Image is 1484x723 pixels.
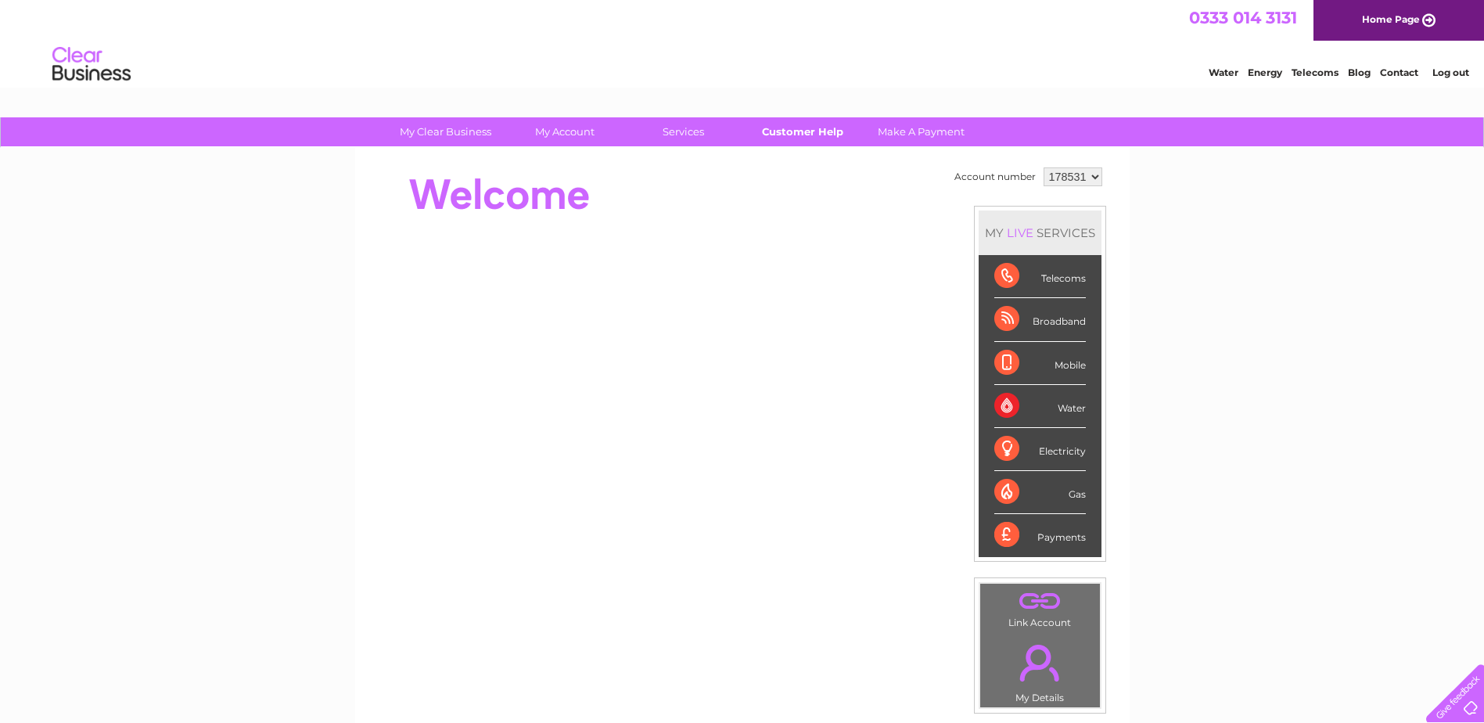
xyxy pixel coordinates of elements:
a: Water [1209,67,1238,78]
a: Energy [1248,67,1282,78]
a: . [984,635,1096,690]
a: Services [619,117,748,146]
a: My Clear Business [381,117,510,146]
td: Account number [950,164,1040,190]
div: Water [994,385,1086,428]
a: Telecoms [1292,67,1338,78]
a: Contact [1380,67,1418,78]
td: Link Account [979,583,1101,632]
div: Clear Business is a trading name of Verastar Limited (registered in [GEOGRAPHIC_DATA] No. 3667643... [373,9,1112,76]
div: Payments [994,514,1086,556]
div: Mobile [994,342,1086,385]
td: My Details [979,631,1101,708]
a: Customer Help [738,117,867,146]
div: Telecoms [994,255,1086,298]
div: MY SERVICES [979,210,1101,255]
img: logo.png [52,41,131,88]
a: 0333 014 3131 [1189,8,1297,27]
div: LIVE [1004,225,1037,240]
div: Broadband [994,298,1086,341]
a: . [984,588,1096,615]
div: Gas [994,471,1086,514]
a: Blog [1348,67,1371,78]
div: Electricity [994,428,1086,471]
a: Make A Payment [857,117,986,146]
a: My Account [500,117,629,146]
a: Log out [1432,67,1469,78]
